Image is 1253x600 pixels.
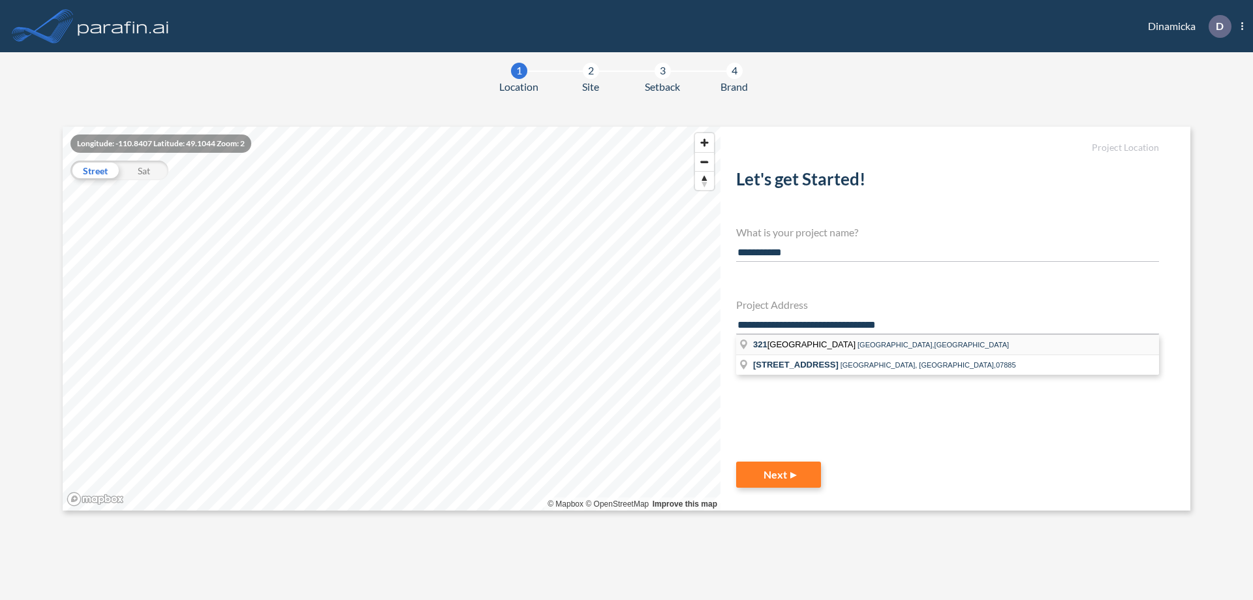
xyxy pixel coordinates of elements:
a: Mapbox homepage [67,492,124,507]
div: Longitude: -110.8407 Latitude: 49.1044 Zoom: 2 [70,134,251,153]
div: 3 [655,63,671,79]
div: Street [70,161,119,180]
a: OpenStreetMap [585,499,649,509]
div: 4 [726,63,743,79]
p: D [1216,20,1224,32]
h2: Let's get Started! [736,169,1159,195]
div: Sat [119,161,168,180]
canvas: Map [63,127,720,511]
h4: Project Address [736,298,1159,311]
a: Improve this map [653,499,717,509]
span: [GEOGRAPHIC_DATA], [GEOGRAPHIC_DATA],07885 [841,361,1016,369]
span: Site [582,79,599,95]
span: Brand [720,79,748,95]
span: 321 [753,339,767,349]
span: Setback [645,79,680,95]
div: 2 [583,63,599,79]
button: Zoom in [695,133,714,152]
h4: What is your project name? [736,226,1159,238]
span: [GEOGRAPHIC_DATA] [753,339,858,349]
span: Location [499,79,538,95]
span: Reset bearing to north [695,172,714,190]
a: Mapbox [548,499,583,509]
span: [GEOGRAPHIC_DATA],[GEOGRAPHIC_DATA] [858,341,1009,349]
button: Next [736,462,821,488]
span: [STREET_ADDRESS] [753,360,839,370]
h5: Project Location [736,142,1159,153]
div: 1 [511,63,527,79]
button: Zoom out [695,152,714,171]
button: Reset bearing to north [695,171,714,190]
img: logo [75,13,172,39]
span: Zoom out [695,153,714,171]
div: Dinamicka [1128,15,1243,38]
